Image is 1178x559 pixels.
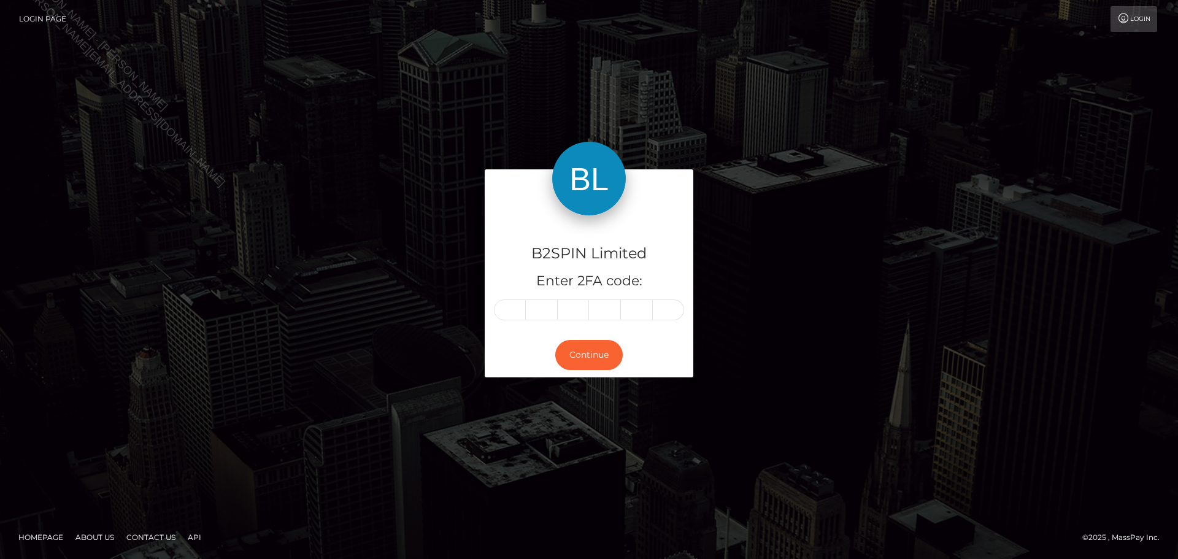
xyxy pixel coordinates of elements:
[13,528,68,547] a: Homepage
[494,272,684,291] h5: Enter 2FA code:
[1082,531,1169,544] div: © 2025 , MassPay Inc.
[555,340,623,370] button: Continue
[494,243,684,264] h4: B2SPIN Limited
[19,6,66,32] a: Login Page
[552,142,626,215] img: B2SPIN Limited
[183,528,206,547] a: API
[71,528,119,547] a: About Us
[1111,6,1157,32] a: Login
[121,528,180,547] a: Contact Us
